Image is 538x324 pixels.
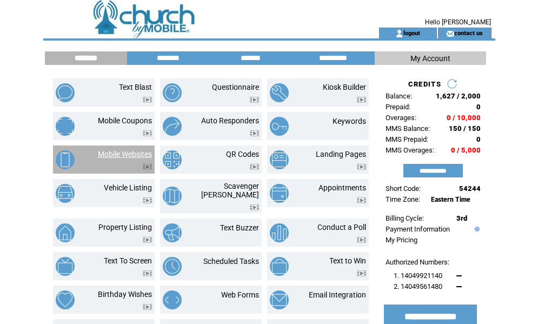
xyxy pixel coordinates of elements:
[98,223,152,232] a: Property Listing
[201,116,259,125] a: Auto Responders
[203,257,259,266] a: Scheduled Tasks
[119,83,152,91] a: Text Blast
[163,83,182,102] img: questionnaire.png
[476,135,481,143] span: 0
[410,54,450,63] span: My Account
[446,29,454,38] img: contact_us_icon.gif
[395,29,403,38] img: account_icon.gif
[386,236,417,244] a: My Pricing
[425,18,491,26] span: Hello [PERSON_NAME]
[386,114,416,122] span: Overages:
[329,256,366,265] a: Text to Win
[357,97,366,103] img: video.png
[270,290,289,309] img: email-integration.png
[386,195,420,203] span: Time Zone:
[56,223,75,242] img: property-listing.png
[386,92,412,100] span: Balance:
[220,223,259,232] a: Text Buzzer
[143,304,152,310] img: video.png
[104,256,152,265] a: Text To Screen
[221,290,259,299] a: Web Forms
[98,290,152,299] a: Birthday Wishes
[386,146,434,154] span: MMS Overages:
[163,257,182,276] img: scheduled-tasks.png
[250,204,259,210] img: video.png
[449,124,481,133] span: 150 / 150
[357,270,366,276] img: video.png
[56,184,75,203] img: vehicle-listing.png
[394,282,442,290] span: 2. 14049561480
[143,164,152,170] img: video.png
[386,124,430,133] span: MMS Balance:
[459,184,481,193] span: 54244
[447,114,481,122] span: 0 / 10,000
[386,258,449,266] span: Authorized Numbers:
[456,214,467,222] span: 3rd
[357,237,366,243] img: video.png
[270,257,289,276] img: text-to-win.png
[386,214,424,222] span: Billing Cycle:
[408,80,441,88] span: CREDITS
[104,183,152,192] a: Vehicle Listing
[56,257,75,276] img: text-to-screen.png
[454,29,483,36] a: contact us
[403,29,420,36] a: logout
[270,83,289,102] img: kiosk-builder.png
[250,130,259,136] img: video.png
[333,117,366,125] a: Keywords
[451,146,481,154] span: 0 / 5,000
[163,117,182,136] img: auto-responders.png
[212,83,259,91] a: Questionnaire
[143,270,152,276] img: video.png
[270,184,289,203] img: appointments.png
[357,197,366,203] img: video.png
[98,150,152,158] a: Mobile Websites
[250,97,259,103] img: video.png
[270,223,289,242] img: conduct-a-poll.png
[163,290,182,309] img: web-forms.png
[386,103,410,111] span: Prepaid:
[143,130,152,136] img: video.png
[143,197,152,203] img: video.png
[472,227,480,232] img: help.gif
[323,83,366,91] a: Kiosk Builder
[394,272,442,280] span: 1. 14049921140
[163,187,182,206] img: scavenger-hunt.png
[56,117,75,136] img: mobile-coupons.png
[436,92,481,100] span: 1,627 / 2,000
[56,83,75,102] img: text-blast.png
[386,225,450,233] a: Payment Information
[98,116,152,125] a: Mobile Coupons
[250,164,259,170] img: video.png
[431,196,470,203] span: Eastern Time
[56,150,75,169] img: mobile-websites.png
[386,135,428,143] span: MMS Prepaid:
[143,97,152,103] img: video.png
[317,223,366,232] a: Conduct a Poll
[226,150,259,158] a: QR Codes
[357,164,366,170] img: video.png
[56,290,75,309] img: birthday-wishes.png
[318,183,366,192] a: Appointments
[270,117,289,136] img: keywords.png
[163,150,182,169] img: qr-codes.png
[201,182,259,199] a: Scavenger [PERSON_NAME]
[270,150,289,169] img: landing-pages.png
[143,237,152,243] img: video.png
[316,150,366,158] a: Landing Pages
[309,290,366,299] a: Email Integration
[163,223,182,242] img: text-buzzer.png
[476,103,481,111] span: 0
[386,184,421,193] span: Short Code:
